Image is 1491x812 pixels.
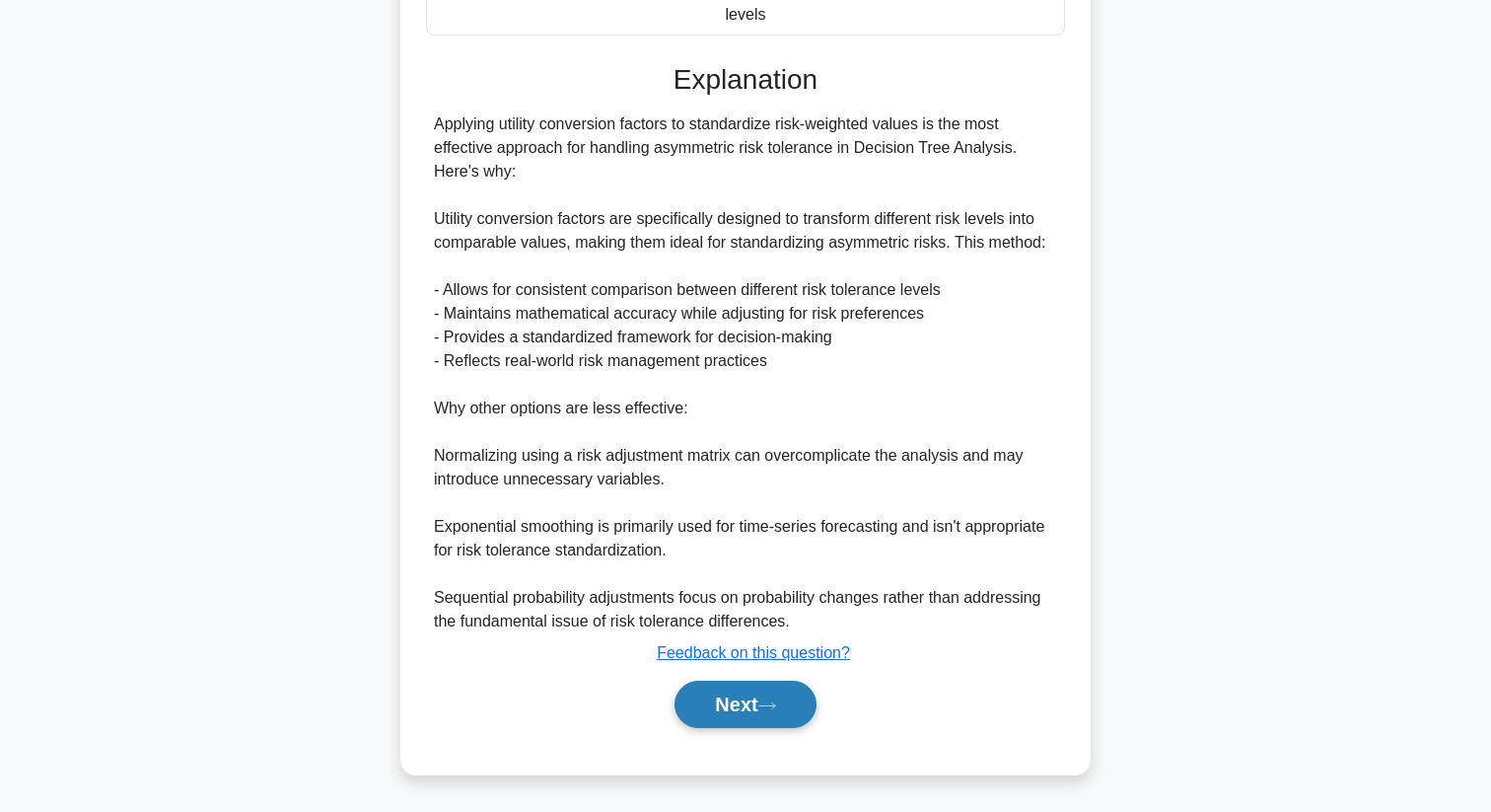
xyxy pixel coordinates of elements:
h3: Explanation [438,63,1053,97]
button: Next [674,681,816,728]
a: Feedback on this question? [657,644,850,661]
div: Applying utility conversion factors to standardize risk-weighted values is the most effective app... [434,112,1057,633]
